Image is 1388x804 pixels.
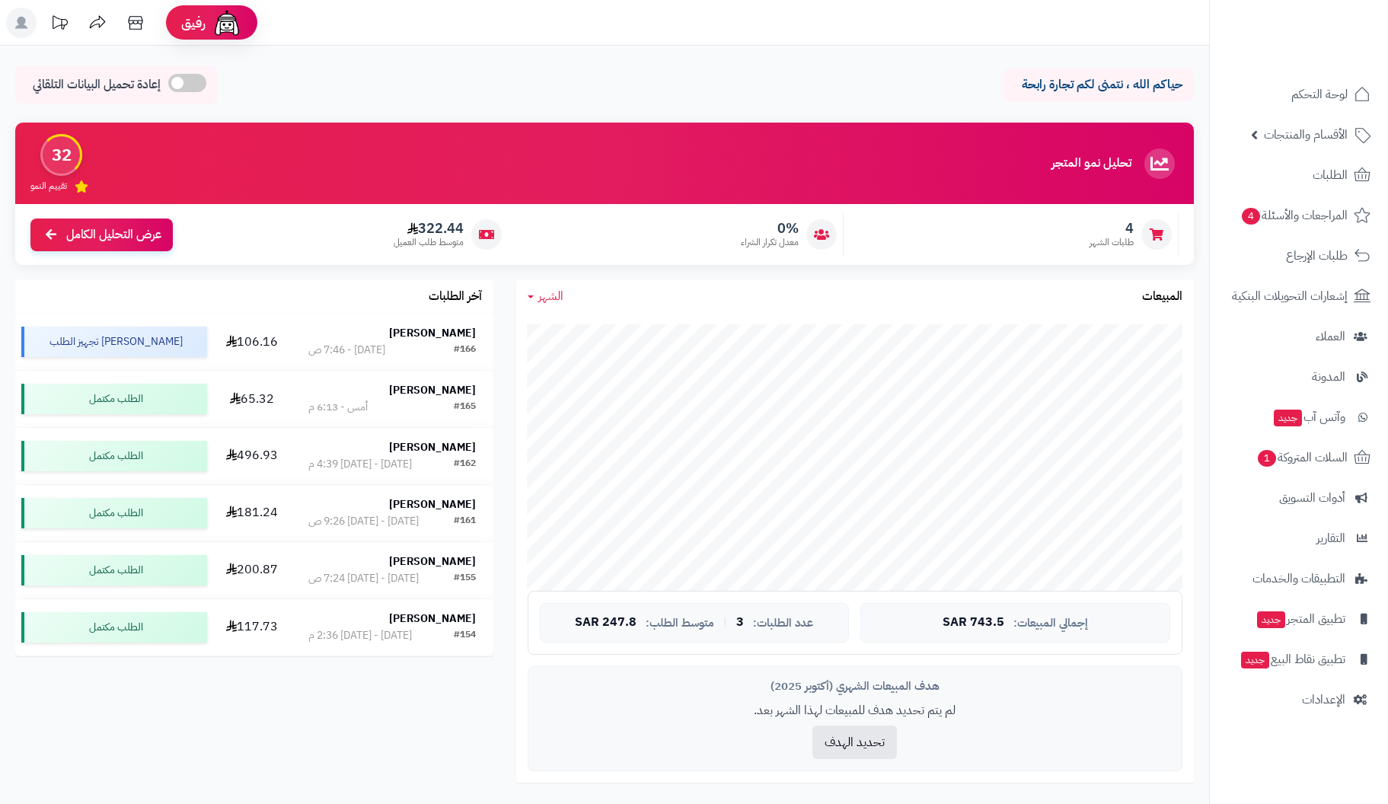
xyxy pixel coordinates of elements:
a: السلات المتروكة1 [1219,439,1379,476]
span: جديد [1241,652,1269,668]
strong: [PERSON_NAME] [389,325,476,341]
div: #161 [454,514,476,529]
img: ai-face.png [212,8,242,38]
span: طلبات الشهر [1090,236,1134,249]
button: تحديد الهدف [812,726,897,759]
td: 106.16 [213,314,291,370]
span: أدوات التسويق [1279,487,1345,509]
strong: [PERSON_NAME] [389,611,476,627]
strong: [PERSON_NAME] [389,382,476,398]
span: إعادة تحميل البيانات التلقائي [33,76,161,94]
a: الشهر [528,288,563,305]
div: #154 [454,628,476,643]
span: 3 [736,616,744,630]
span: لوحة التحكم [1291,84,1348,105]
div: [DATE] - [DATE] 9:26 ص [308,514,419,529]
span: طلبات الإرجاع [1286,245,1348,266]
a: لوحة التحكم [1219,76,1379,113]
a: أدوات التسويق [1219,480,1379,516]
div: #166 [454,343,476,358]
div: #165 [454,400,476,415]
span: 322.44 [394,220,464,237]
span: تطبيق المتجر [1256,608,1345,630]
a: عرض التحليل الكامل [30,219,173,251]
a: إشعارات التحويلات البنكية [1219,278,1379,314]
span: تقييم النمو [30,180,67,193]
div: #155 [454,571,476,586]
p: حياكم الله ، نتمنى لكم تجارة رابحة [1015,76,1182,94]
span: وآتس آب [1272,407,1345,428]
div: #162 [454,457,476,472]
a: الطلبات [1219,157,1379,193]
div: الطلب مكتمل [21,441,207,471]
a: تطبيق نقاط البيعجديد [1219,641,1379,678]
span: جديد [1257,611,1285,628]
span: الطلبات [1313,164,1348,186]
span: التطبيقات والخدمات [1252,568,1345,589]
span: المراجعات والأسئلة [1240,205,1348,226]
span: جديد [1274,410,1302,426]
a: تحديثات المنصة [40,8,78,42]
span: متوسط طلب العميل [394,236,464,249]
span: المدونة [1312,366,1345,388]
span: متوسط الطلب: [646,617,714,630]
div: الطلب مكتمل [21,498,207,528]
strong: [PERSON_NAME] [389,496,476,512]
span: عرض التحليل الكامل [66,226,161,244]
span: رفيق [181,14,206,32]
a: التطبيقات والخدمات [1219,560,1379,597]
img: logo-2.png [1284,41,1374,73]
div: الطلب مكتمل [21,555,207,585]
p: لم يتم تحديد هدف للمبيعات لهذا الشهر بعد. [540,702,1170,719]
td: 496.93 [213,428,291,484]
span: الأقسام والمنتجات [1264,124,1348,145]
td: 65.32 [213,371,291,427]
span: 0% [741,220,799,237]
a: وآتس آبجديد [1219,399,1379,435]
h3: آخر الطلبات [429,290,482,304]
span: 743.5 SAR [943,616,1004,630]
a: المدونة [1219,359,1379,395]
div: [DATE] - [DATE] 4:39 م [308,457,412,472]
div: الطلب مكتمل [21,384,207,414]
a: التقارير [1219,520,1379,557]
span: 4 [1090,220,1134,237]
a: العملاء [1219,318,1379,355]
span: | [723,617,727,628]
span: عدد الطلبات: [753,617,813,630]
h3: المبيعات [1142,290,1182,304]
span: 247.8 SAR [575,616,637,630]
span: إجمالي المبيعات: [1013,617,1088,630]
span: 4 [1242,208,1260,225]
span: التقارير [1316,528,1345,549]
span: معدل تكرار الشراء [741,236,799,249]
div: أمس - 6:13 م [308,400,368,415]
div: هدف المبيعات الشهري (أكتوبر 2025) [540,678,1170,694]
strong: [PERSON_NAME] [389,439,476,455]
a: المراجعات والأسئلة4 [1219,197,1379,234]
span: إشعارات التحويلات البنكية [1232,286,1348,307]
td: 181.24 [213,485,291,541]
td: 200.87 [213,542,291,598]
span: تطبيق نقاط البيع [1240,649,1345,670]
td: 117.73 [213,599,291,656]
span: العملاء [1316,326,1345,347]
h3: تحليل نمو المتجر [1051,157,1131,171]
span: السلات المتروكة [1256,447,1348,468]
span: الشهر [538,287,563,305]
div: [DATE] - [DATE] 7:24 ص [308,571,419,586]
a: تطبيق المتجرجديد [1219,601,1379,637]
div: الطلب مكتمل [21,612,207,643]
div: [PERSON_NAME] تجهيز الطلب [21,327,207,357]
strong: [PERSON_NAME] [389,554,476,569]
a: الإعدادات [1219,681,1379,718]
span: 1 [1258,450,1276,467]
div: [DATE] - 7:46 ص [308,343,385,358]
a: طلبات الإرجاع [1219,238,1379,274]
span: الإعدادات [1302,689,1345,710]
div: [DATE] - [DATE] 2:36 م [308,628,412,643]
